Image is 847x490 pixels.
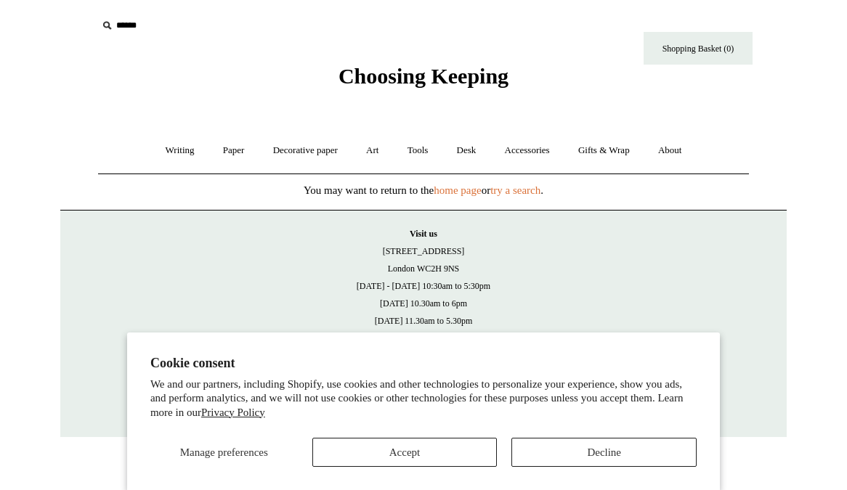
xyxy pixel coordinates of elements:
span: Manage preferences [180,446,268,458]
strong: Visit us [410,229,437,239]
a: Writing [153,131,208,170]
p: You may want to return to the or . [60,181,787,199]
a: Shopping Basket (0) [644,32,753,65]
a: try a search [490,184,540,196]
button: Manage preferences [150,438,298,467]
a: Tools [394,131,442,170]
p: [STREET_ADDRESS] London WC2H 9NS [DATE] - [DATE] 10:30am to 5:30pm [DATE] 10.30am to 6pm [DATE] 1... [75,225,772,347]
a: Art [353,131,392,170]
a: About [645,131,695,170]
a: Decorative paper [260,131,351,170]
button: Decline [511,438,697,467]
h2: Cookie consent [150,356,697,371]
p: We and our partners, including Shopify, use cookies and other technologies to personalize your ex... [150,377,697,420]
a: Desk [444,131,490,170]
a: Choosing Keeping [339,75,508,86]
a: Privacy Policy [201,407,265,418]
span: Choosing Keeping [339,64,508,88]
a: Accessories [492,131,563,170]
button: Accept [312,438,498,467]
a: Paper [210,131,258,170]
a: home page [434,184,481,196]
a: Gifts & Wrap [565,131,643,170]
